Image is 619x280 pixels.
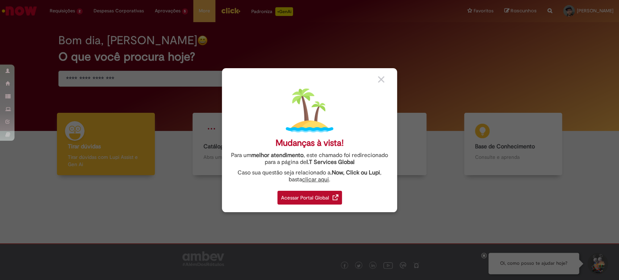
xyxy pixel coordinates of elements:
a: Acessar Portal Global [277,187,342,205]
div: Mudanças à vista! [276,138,344,148]
div: Acessar Portal Global [277,191,342,205]
div: Para um , este chamado foi redirecionado para a página de [227,152,392,166]
img: island.png [286,87,333,134]
a: I.T Services Global [306,155,355,166]
strong: .Now, Click ou Lupi [330,169,380,176]
img: redirect_link.png [333,194,338,200]
strong: melhor atendimento [251,152,304,159]
div: Caso sua questão seja relacionado a , basta . [227,169,392,183]
a: clicar aqui [302,172,329,183]
img: close_button_grey.png [378,76,384,83]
